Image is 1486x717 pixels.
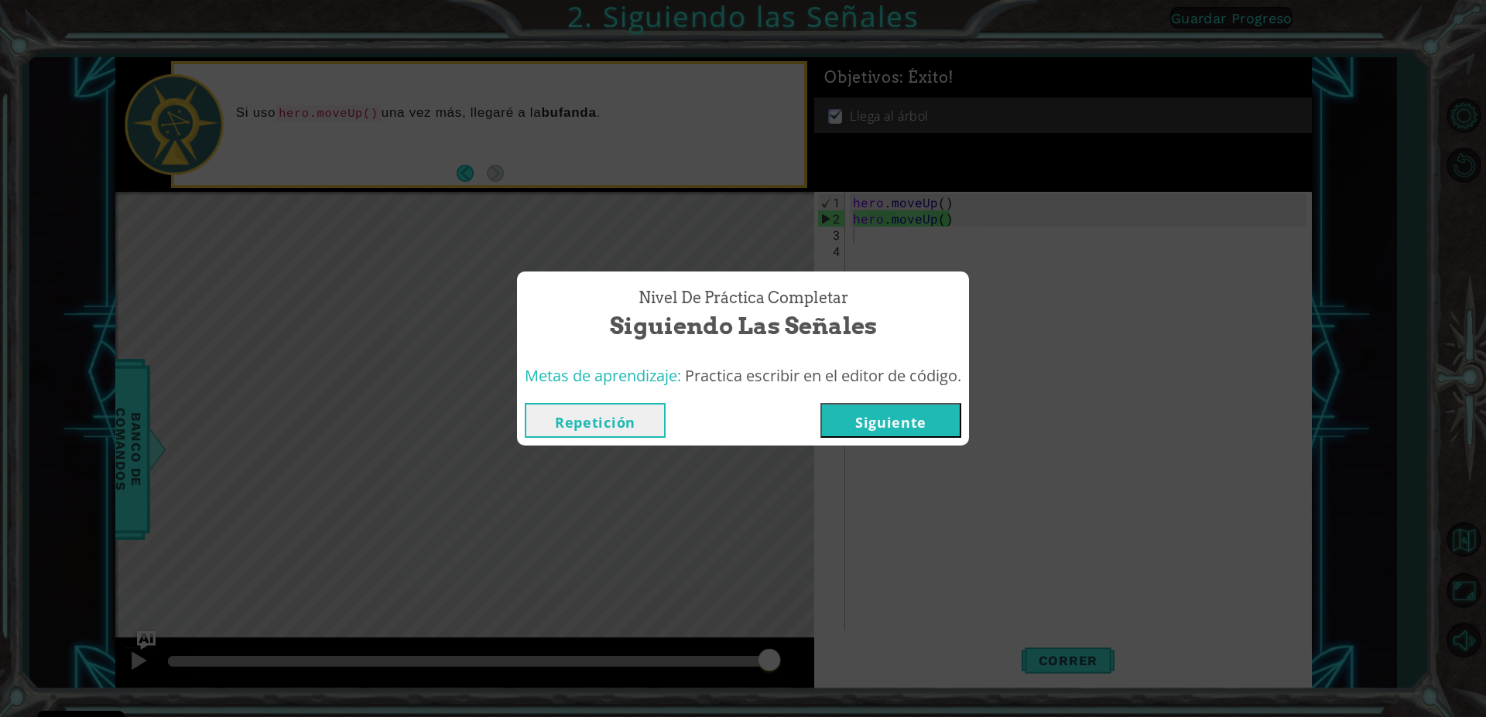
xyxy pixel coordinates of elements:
span: Siguiendo las Señales [610,309,877,343]
span: Metas de aprendizaje: [525,365,681,386]
button: Repetición [525,403,666,438]
span: Practica escribir en el editor de código. [685,365,961,386]
button: Siguiente [820,403,961,438]
span: Nivel de Práctica Completar [639,287,848,309]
